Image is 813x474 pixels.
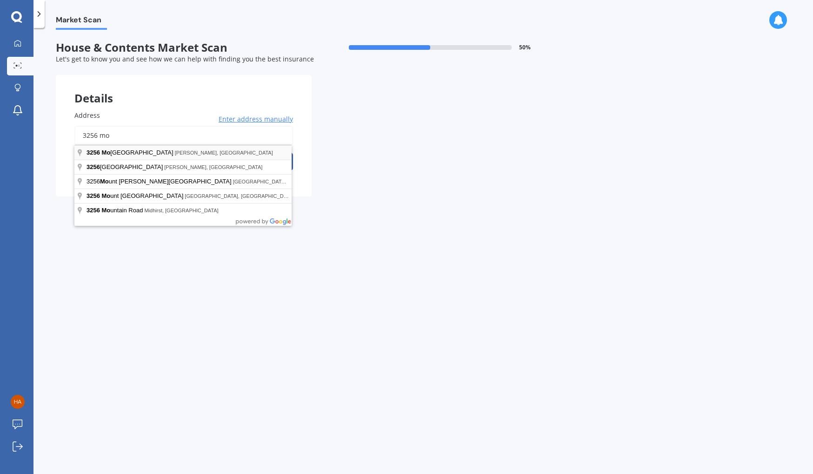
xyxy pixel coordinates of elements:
span: [PERSON_NAME], [GEOGRAPHIC_DATA] [175,150,273,156]
div: Details [56,75,312,103]
span: 3256 [87,163,100,170]
span: Mo [100,178,109,185]
span: 3256 [87,149,100,156]
span: Address [74,111,100,120]
span: House & Contents Market Scan [56,41,312,54]
span: [GEOGRAPHIC_DATA] [87,149,175,156]
span: Midhirst, [GEOGRAPHIC_DATA] [144,208,218,213]
span: 3256 unt [PERSON_NAME][GEOGRAPHIC_DATA] [87,178,233,185]
span: 3256 Mo [87,192,110,199]
input: Enter address [74,126,293,145]
span: [PERSON_NAME], [GEOGRAPHIC_DATA] [164,164,262,170]
span: Enter address manually [219,115,293,124]
span: Mo [102,149,111,156]
span: Market Scan [56,15,107,28]
span: unt [GEOGRAPHIC_DATA] [87,192,185,199]
span: Let's get to know you and see how we can help with finding you the best insurance [56,54,314,63]
span: [GEOGRAPHIC_DATA] [87,163,164,170]
span: 50 % [519,44,531,51]
span: untain Road [87,207,144,214]
span: [GEOGRAPHIC_DATA], [GEOGRAPHIC_DATA], [GEOGRAPHIC_DATA] [233,179,399,184]
span: 3256 Mo [87,207,110,214]
span: [GEOGRAPHIC_DATA], [GEOGRAPHIC_DATA] [185,193,294,199]
img: 88ce65e498604a8179979c0e4e98fdc0 [11,395,25,409]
